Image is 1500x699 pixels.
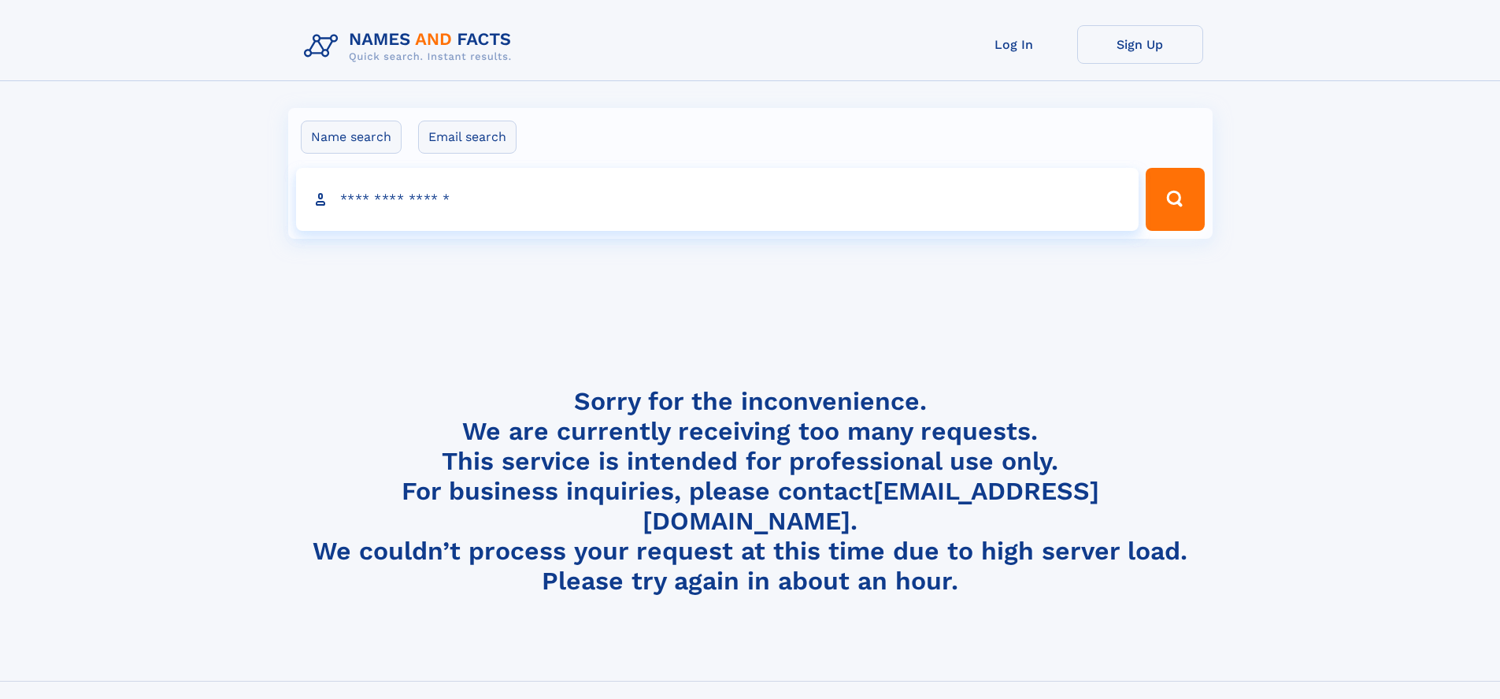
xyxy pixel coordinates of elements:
[643,476,1099,536] a: [EMAIL_ADDRESS][DOMAIN_NAME]
[298,386,1203,597] h4: Sorry for the inconvenience. We are currently receiving too many requests. This service is intend...
[951,25,1077,64] a: Log In
[1077,25,1203,64] a: Sign Up
[296,168,1139,231] input: search input
[1146,168,1204,231] button: Search Button
[298,25,524,68] img: Logo Names and Facts
[301,121,402,154] label: Name search
[418,121,517,154] label: Email search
